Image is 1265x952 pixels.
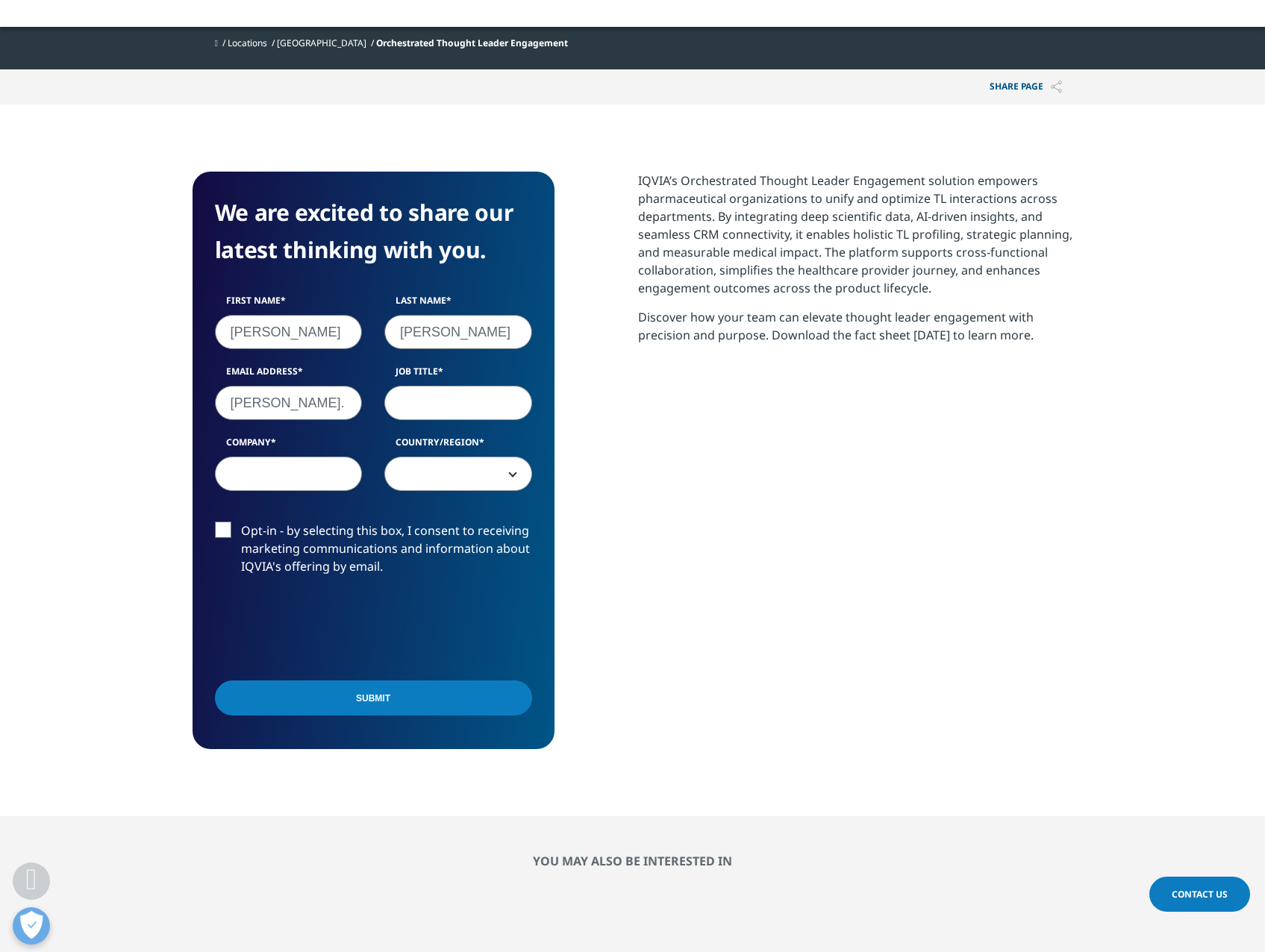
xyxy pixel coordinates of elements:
[228,37,267,49] a: Locations
[1172,888,1228,901] span: Contact Us
[638,172,1073,308] p: IQVIA’s Orchestrated Thought Leader Engagement solution empowers pharmaceutical organizations to ...
[215,365,363,386] label: Email Address
[215,599,442,657] iframe: reCAPTCHA
[215,194,532,269] h4: We are excited to share our latest thinking with you.
[978,69,1073,104] button: Share PAGEShare PAGE
[1149,877,1250,912] a: Contact Us
[215,436,363,457] label: Company
[384,436,532,457] label: Country/Region
[384,294,532,315] label: Last Name
[384,365,532,386] label: Job Title
[277,37,366,49] a: [GEOGRAPHIC_DATA]
[215,522,532,583] label: Opt-in - by selecting this box, I consent to receiving marketing communications and information a...
[13,907,50,945] button: Open Preferences
[638,308,1073,355] p: Discover how your team can elevate thought leader engagement with precision and purpose. Download...
[215,680,532,715] input: Submit
[376,37,568,49] span: Orchestrated Thought Leader Engagement
[978,69,1073,104] p: Share PAGE
[193,854,1073,868] h2: You may also be interested in
[1051,81,1062,93] img: Share PAGE
[215,294,363,315] label: First Name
